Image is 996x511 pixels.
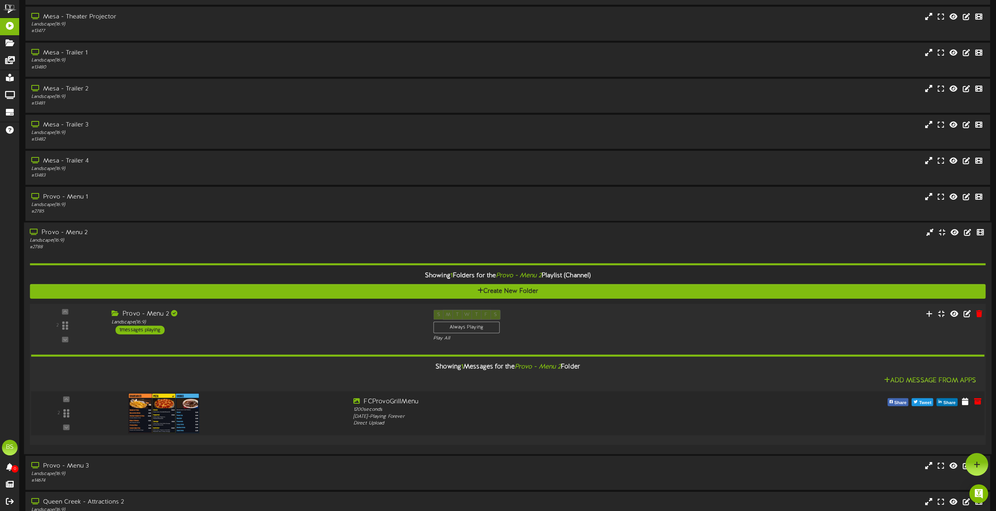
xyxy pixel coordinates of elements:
[31,477,421,484] div: # 14674
[31,64,421,71] div: # 13480
[30,228,421,237] div: Provo - Menu 2
[31,208,421,215] div: # 2785
[30,284,985,299] button: Create New Folder
[882,376,978,386] button: Add Message From Apps
[31,157,421,166] div: Mesa - Trailer 4
[31,193,421,202] div: Provo - Menu 1
[31,471,421,477] div: Landscape ( 16:9 )
[450,272,453,279] span: 1
[942,399,957,407] span: Share
[353,413,743,421] div: [DATE] - Playing Forever
[25,359,991,376] div: Showing Messages for the Folder
[30,237,421,244] div: Landscape ( 16:9 )
[31,49,421,58] div: Mesa - Trailer 1
[353,406,743,413] div: 1200 seconds
[128,393,200,433] img: b05671b0-085d-4667-88f0-9290331c7f27.jpg
[31,462,421,471] div: Provo - Menu 3
[112,310,421,319] div: Provo - Menu 2
[31,28,421,34] div: # 13477
[31,94,421,100] div: Landscape ( 16:9 )
[461,363,463,370] span: 1
[912,398,933,406] button: Tweet
[31,202,421,208] div: Landscape ( 16:9 )
[31,85,421,94] div: Mesa - Trailer 2
[115,326,165,334] div: 1 messages playing
[31,57,421,64] div: Landscape ( 16:9 )
[31,130,421,136] div: Landscape ( 16:9 )
[30,244,421,251] div: # 2788
[31,21,421,28] div: Landscape ( 16:9 )
[112,319,421,325] div: Landscape ( 16:9 )
[24,267,991,284] div: Showing Folders for the Playlist (Channel)
[2,440,18,455] div: BS
[353,420,743,427] div: Direct Upload
[11,465,18,473] span: 0
[515,363,561,370] i: Provo - Menu 2
[31,136,421,143] div: # 13482
[433,335,663,342] div: Play All
[433,322,499,334] div: Always Playing
[937,398,958,406] button: Share
[31,172,421,179] div: # 13483
[496,272,542,279] i: Provo - Menu 2
[31,121,421,130] div: Mesa - Trailer 3
[893,399,908,407] span: Share
[888,398,909,406] button: Share
[31,100,421,107] div: # 13481
[31,166,421,172] div: Landscape ( 16:9 )
[353,397,743,406] div: FCProvoGrillMenu
[31,13,421,22] div: Mesa - Theater Projector
[918,399,933,407] span: Tweet
[969,484,988,503] div: Open Intercom Messenger
[31,498,421,507] div: Queen Creek - Attractions 2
